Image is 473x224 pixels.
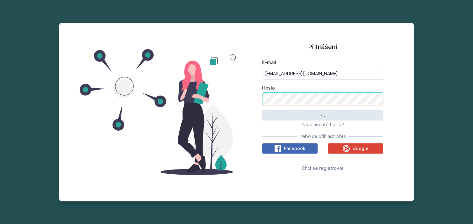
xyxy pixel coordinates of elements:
[262,59,383,66] label: E-mail
[262,110,383,120] button: Přihlásit se
[328,143,383,154] button: Google
[262,42,383,52] h1: Přihlášení
[299,133,346,140] span: nebo se přihlásit přes
[262,67,383,80] input: Tvoje e-mailová adresa
[262,85,383,91] label: Heslo
[352,145,369,152] span: Google
[301,122,344,127] span: Zapomenuté heslo?
[284,145,305,152] span: Facebook
[302,164,344,172] button: Chci se registrovat
[262,143,318,154] button: Facebook
[302,165,344,171] span: Chci se registrovat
